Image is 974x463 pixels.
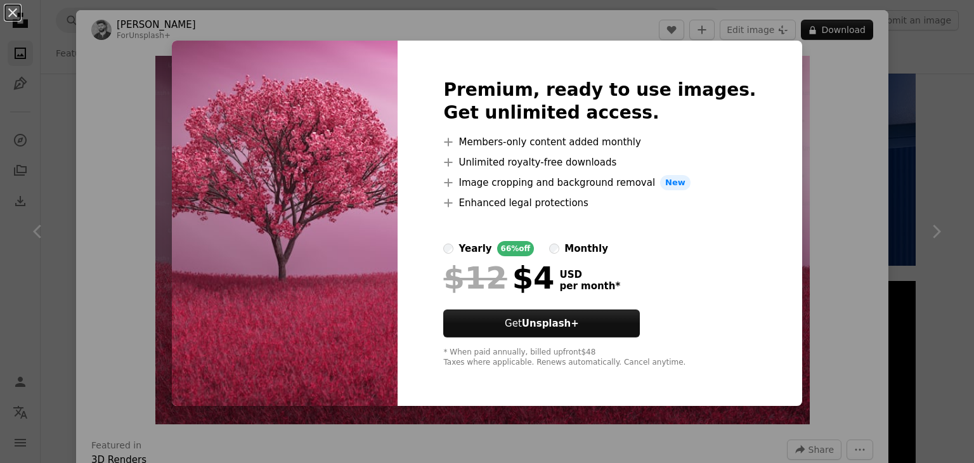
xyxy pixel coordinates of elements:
strong: Unsplash+ [522,318,579,329]
div: 66% off [497,241,535,256]
input: yearly66%off [443,244,453,254]
div: monthly [564,241,608,256]
div: yearly [458,241,491,256]
span: New [660,175,691,190]
h2: Premium, ready to use images. Get unlimited access. [443,79,756,124]
li: Enhanced legal protections [443,195,756,211]
span: $12 [443,261,507,294]
li: Image cropping and background removal [443,175,756,190]
li: Unlimited royalty-free downloads [443,155,756,170]
input: monthly [549,244,559,254]
span: per month * [559,280,620,292]
div: $4 [443,261,554,294]
img: premium_photo-1754796396785-6b9732a47b41 [172,41,398,406]
li: Members-only content added monthly [443,134,756,150]
button: GetUnsplash+ [443,310,640,337]
div: * When paid annually, billed upfront $48 Taxes where applicable. Renews automatically. Cancel any... [443,348,756,368]
span: USD [559,269,620,280]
